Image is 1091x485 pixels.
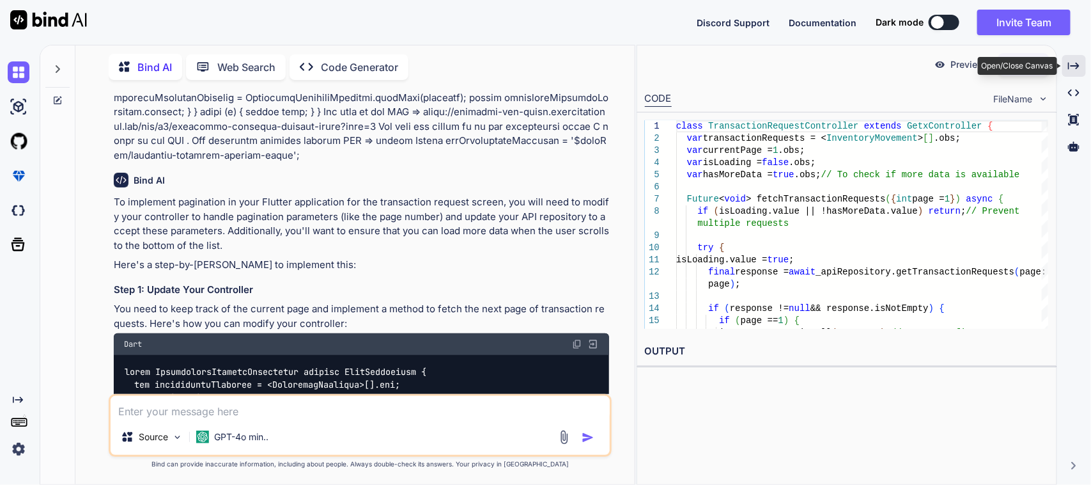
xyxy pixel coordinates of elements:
[789,17,856,28] span: Documentation
[934,133,961,143] span: .obs;
[794,315,800,326] span: {
[730,303,789,314] span: response !=
[645,157,660,169] div: 4
[703,170,773,180] span: hasMoreData =
[998,194,1003,204] span: {
[768,255,789,265] span: true
[794,170,821,180] span: .obs;
[10,10,87,29] img: Bind AI
[907,121,982,131] span: GetxController
[676,121,703,131] span: class
[912,194,944,204] span: page =
[676,328,832,338] span: transactionRequests.assignAll
[891,328,1009,338] span: // Reset on first page
[8,200,29,221] img: darkCloudIdeIcon
[918,206,923,216] span: )
[137,60,172,75] p: Bind AI
[978,57,1057,75] div: Open/Close Canvas
[645,230,660,242] div: 9
[735,279,740,289] span: ;
[773,170,794,180] span: true
[724,194,746,204] span: void
[8,438,29,460] img: settings
[778,145,805,155] span: .obs;
[1014,267,1019,277] span: (
[697,206,708,216] span: if
[885,194,890,204] span: (
[719,242,724,253] span: {
[645,120,660,132] div: 1
[773,145,778,155] span: 1
[697,218,789,228] span: multiple requests
[109,459,612,469] p: Bind can provide inaccurate information, including about people. Always double-check its answers....
[929,206,961,216] span: return
[816,267,1014,277] span: _apiRepository.getTransactionRequests
[961,206,966,216] span: ;
[789,255,794,265] span: ;
[645,169,660,181] div: 5
[826,133,918,143] span: InventoryMovement
[784,315,789,326] span: )
[708,121,858,131] span: TransactionRequestController
[789,267,816,277] span: await
[645,254,660,266] div: 11
[645,193,660,205] div: 7
[697,242,713,253] span: try
[703,133,826,143] span: transactionRequests = <
[645,290,660,303] div: 13
[557,430,571,445] img: attachment
[719,194,724,204] span: <
[697,16,770,29] button: Discord Support
[708,267,735,277] span: final
[8,165,29,187] img: premium
[994,93,1033,106] span: FileName
[885,328,890,338] span: ;
[939,303,944,314] span: {
[8,96,29,118] img: ai-studio
[735,315,740,326] span: (
[891,194,896,204] span: {
[934,59,946,70] img: preview
[645,303,660,315] div: 14
[196,431,209,443] img: GPT-4o mini
[687,145,703,155] span: var
[114,283,610,298] h3: Step 1: Update Your Controller
[929,303,934,314] span: )
[810,303,929,314] span: && response.isNotEmpty
[708,303,719,314] span: if
[741,315,778,326] span: page ==
[951,58,986,71] p: Preview
[864,121,902,131] span: extends
[724,303,729,314] span: (
[789,16,856,29] button: Documentation
[708,279,730,289] span: page
[645,266,660,278] div: 12
[837,328,880,338] span: response
[821,170,1020,180] span: // To check if more data is available
[977,10,1071,35] button: Invite Team
[114,195,610,253] p: To implement pagination in your Flutter application for the transaction request screen, you will ...
[703,145,773,155] span: currentPage =
[645,327,660,339] div: 16
[139,431,168,443] p: Source
[321,60,398,75] p: Code Generator
[645,242,660,254] div: 10
[124,339,142,349] span: Dart
[114,258,610,273] p: Here's a step-by-[PERSON_NAME] to implement this:
[719,315,730,326] span: if
[896,194,912,204] span: int
[956,194,961,204] span: )
[789,157,816,168] span: .obs;
[966,194,993,204] span: async
[950,194,955,204] span: }
[645,315,660,327] div: 15
[918,133,923,143] span: >
[697,17,770,28] span: Discord Support
[703,157,762,168] span: isLoading =
[587,338,599,350] img: Open in Browser
[987,121,993,131] span: {
[134,174,165,187] h6: Bind AI
[714,206,719,216] span: (
[778,315,783,326] span: 1
[1038,93,1049,104] img: chevron down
